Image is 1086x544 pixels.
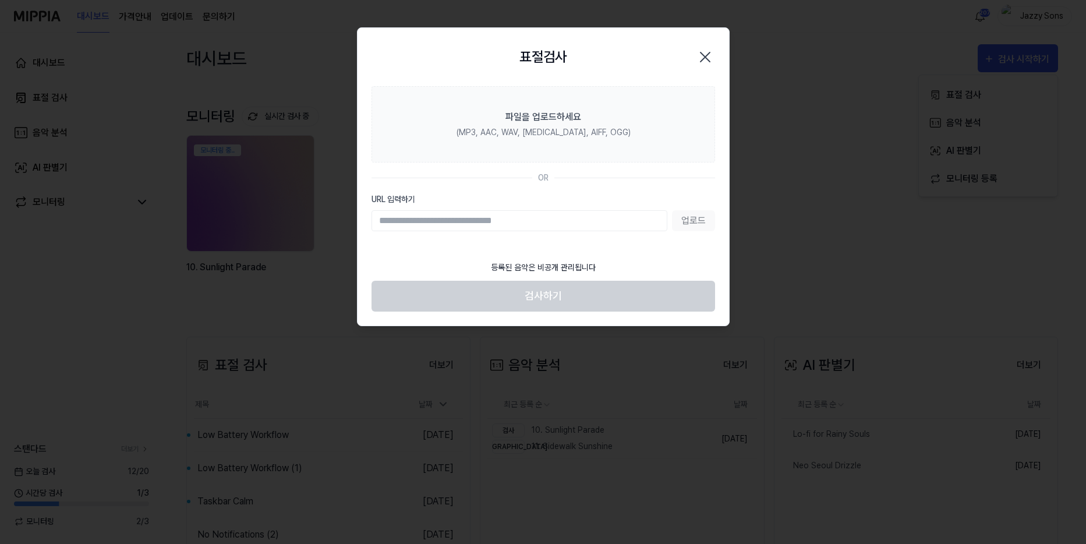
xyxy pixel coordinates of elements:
div: (MP3, AAC, WAV, [MEDICAL_DATA], AIFF, OGG) [456,126,630,139]
h2: 표절검사 [519,47,567,68]
div: 등록된 음악은 비공개 관리됩니다 [484,255,603,281]
label: URL 입력하기 [372,193,715,206]
div: 파일을 업로드하세요 [505,110,581,124]
div: OR [538,172,549,184]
